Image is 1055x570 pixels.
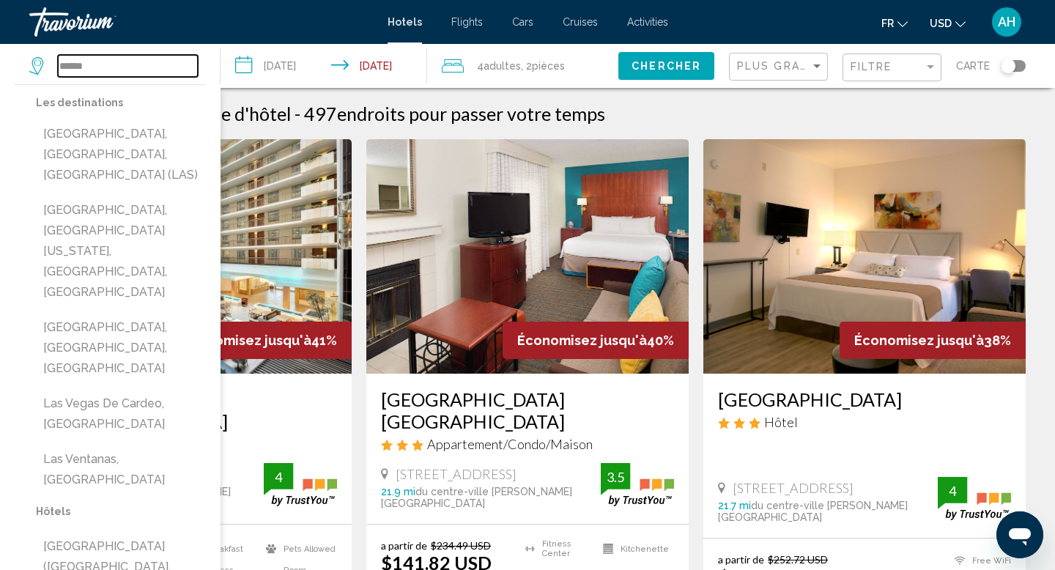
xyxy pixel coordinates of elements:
span: USD [930,18,952,29]
mat-select: Sort by [737,61,823,73]
span: Appartement/Condo/Maison [427,436,593,452]
span: a partir de [381,539,427,552]
span: Économisez jusqu'à [182,333,311,348]
span: 4 [477,56,521,76]
div: 3 star Apartment [381,436,674,452]
a: Cars [512,16,533,28]
span: [STREET_ADDRESS] [733,480,854,496]
button: Toggle map [990,59,1026,73]
div: 38% [840,322,1026,359]
span: Hôtel [764,414,798,430]
li: Kitchenette [596,539,674,558]
a: Activities [627,16,668,28]
span: - [295,103,300,125]
button: Travelers: 4 adults, 0 children [427,44,618,88]
span: du centre-ville [PERSON_NAME][GEOGRAPHIC_DATA] [718,500,908,523]
img: trustyou-badge.svg [264,463,337,506]
button: Check-in date: Mar 28, 2026 Check-out date: Mar 29, 2026 [221,44,426,88]
span: Plus grandes économies [737,60,911,72]
span: Chercher [632,61,701,73]
del: $252.72 USD [768,553,828,566]
button: User Menu [988,7,1026,37]
span: Économisez jusqu'à [854,333,984,348]
p: Les destinations [36,92,206,113]
img: Hotel image [703,139,1026,374]
a: Flights [451,16,483,28]
button: [GEOGRAPHIC_DATA], [GEOGRAPHIC_DATA], [GEOGRAPHIC_DATA] [36,314,206,382]
iframe: Bouton de lancement de la fenêtre de messagerie [996,511,1043,558]
span: endroits pour passer votre temps [337,103,605,125]
span: Adultes [484,60,521,72]
button: Change currency [930,12,966,34]
span: , 2 [521,56,565,76]
img: trustyou-badge.svg [601,463,674,506]
button: Chercher [618,52,714,79]
span: [STREET_ADDRESS] [396,466,517,482]
a: [GEOGRAPHIC_DATA] [GEOGRAPHIC_DATA] [381,388,674,432]
li: Pets Allowed [259,539,337,558]
a: [GEOGRAPHIC_DATA] [718,388,1011,410]
div: 41% [167,322,352,359]
img: trustyou-badge.svg [938,477,1011,520]
span: Carte [956,56,990,76]
span: pièces [532,60,565,72]
button: Las Ventanas, [GEOGRAPHIC_DATA] [36,445,206,494]
div: 4 [264,468,293,486]
li: Free WiFi [947,553,1011,568]
a: Hotels [388,16,422,28]
span: a partir de [718,553,764,566]
div: 3 star Hotel [718,414,1011,430]
span: 21.9 mi [381,486,415,497]
span: Économisez jusqu'à [517,333,647,348]
a: Cruises [563,16,598,28]
span: 21.7 mi [718,500,751,511]
button: Change language [881,12,908,34]
p: Hôtels [36,501,206,522]
span: AH [998,15,1015,29]
span: fr [881,18,894,29]
a: Travorium [29,7,373,37]
div: 4 [938,482,967,500]
button: [GEOGRAPHIC_DATA], [GEOGRAPHIC_DATA][US_STATE], [GEOGRAPHIC_DATA], [GEOGRAPHIC_DATA] [36,196,206,306]
span: du centre-ville [PERSON_NAME][GEOGRAPHIC_DATA] [381,486,572,509]
span: Filtre [851,61,892,73]
div: 3.5 [601,468,630,486]
button: [GEOGRAPHIC_DATA], [GEOGRAPHIC_DATA], [GEOGRAPHIC_DATA] (LAS) [36,120,206,189]
button: Las Vegas De Cardeo, [GEOGRAPHIC_DATA] [36,390,206,438]
img: Hotel image [366,139,689,374]
div: 40% [503,322,689,359]
button: Filter [843,53,941,83]
li: Fitness Center [518,539,596,558]
del: $234.49 USD [431,539,491,552]
h2: 497 [304,103,605,125]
